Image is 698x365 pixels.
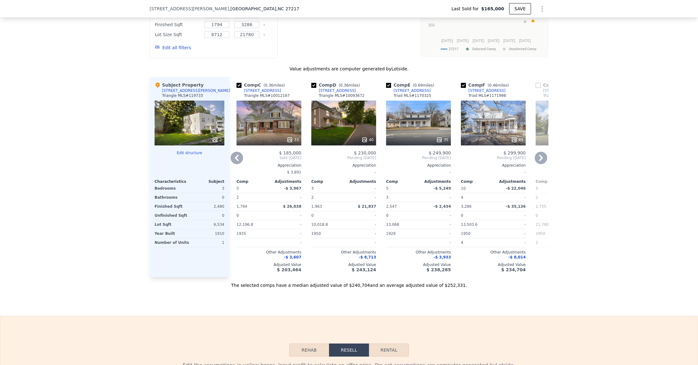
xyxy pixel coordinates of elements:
[358,204,376,209] span: $ 21,837
[263,24,265,26] button: Clear
[386,250,451,255] div: Other Adjustments
[386,186,389,191] span: 5
[237,222,253,227] span: 12,196.8
[461,155,526,160] span: Pending [DATE]
[428,23,435,27] text: $50
[155,193,188,202] div: Bathrooms
[237,82,287,88] div: Comp C
[509,47,536,51] text: Unselected Comp
[319,88,356,93] div: [STREET_ADDRESS]
[441,39,453,43] text: [DATE]
[345,184,376,193] div: -
[354,150,376,155] span: $ 230,000
[311,155,376,160] span: Pending [DATE]
[414,83,423,88] span: 0.69
[155,220,188,229] div: Lot Sqft
[237,204,247,209] span: 1,794
[189,179,224,184] div: Subject
[289,344,329,357] button: Rehab
[237,155,301,160] span: Sold [DATE]
[311,262,376,267] div: Adjusted Value
[283,204,301,209] span: $ 26,038
[418,179,451,184] div: Adjustments
[386,155,451,160] span: Pending [DATE]
[311,163,376,168] div: Appreciation
[270,238,301,247] div: -
[386,168,451,177] div: -
[461,250,526,255] div: Other Adjustments
[287,170,301,174] span: $ 3,891
[192,238,224,247] div: 1
[394,88,431,93] div: [STREET_ADDRESS]
[429,150,451,155] span: $ 249,900
[543,93,589,98] div: Triangle MLS # 10058137
[536,82,587,88] div: Comp G
[436,137,448,143] div: 35
[386,222,399,227] span: 13,068
[345,238,376,247] div: -
[279,150,301,155] span: $ 185,000
[536,163,600,168] div: Appreciation
[237,213,239,218] span: 0
[311,250,376,255] div: Other Adjustments
[311,88,356,93] a: [STREET_ADDRESS]
[329,344,369,357] button: Resell
[237,179,269,184] div: Comp
[311,204,322,209] span: 1,963
[270,193,301,202] div: -
[162,88,230,93] div: [STREET_ADDRESS][PERSON_NAME]
[506,204,526,209] span: -$ 35,136
[386,163,451,168] div: Appreciation
[155,45,191,51] button: Edit all filters
[536,213,538,218] span: 0
[536,204,546,209] span: 2,755
[511,137,523,143] div: 49
[237,193,268,202] div: 2
[386,82,437,88] div: Comp E
[237,186,239,191] span: 5
[261,83,287,88] span: ( miles)
[461,88,505,93] a: [STREET_ADDRESS]
[352,267,376,272] span: $ 243,124
[506,186,526,191] span: -$ 22,046
[150,6,229,12] span: [STREET_ADDRESS][PERSON_NAME]
[155,229,188,238] div: Year Built
[319,93,365,98] div: Triangle MLS # 10093672
[386,88,431,93] a: [STREET_ADDRESS]
[345,229,376,238] div: -
[191,202,224,211] div: 2,480
[265,83,273,88] span: 0.36
[536,229,567,238] div: 1950
[270,211,301,220] div: -
[536,222,549,227] span: 21,780
[501,267,526,272] span: $ 234,704
[461,204,471,209] span: 3,286
[191,229,224,238] div: 1910
[461,163,526,168] div: Appreciation
[237,250,301,255] div: Other Adjustments
[369,344,409,357] button: Rental
[311,168,376,177] div: -
[276,6,299,11] span: , NC 27217
[420,229,451,238] div: -
[461,229,492,238] div: 1950
[434,204,451,209] span: -$ 2,434
[359,255,376,259] span: -$ 8,713
[493,179,526,184] div: Adjustments
[311,82,362,88] div: Comp D
[536,262,600,267] div: Adjusted Value
[155,150,224,155] button: Edit structure
[394,93,431,98] div: Triad MLS # 1170325
[503,39,515,43] text: [DATE]
[420,193,451,202] div: -
[311,193,342,202] div: 2
[386,213,389,218] span: 0
[461,179,493,184] div: Comp
[468,88,505,93] div: [STREET_ADDRESS]
[237,88,281,93] a: [STREET_ADDRESS]
[519,39,531,43] text: [DATE]
[461,213,463,218] span: 0
[270,229,301,238] div: -
[263,34,265,36] button: Clear
[472,47,496,51] text: Selected Comp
